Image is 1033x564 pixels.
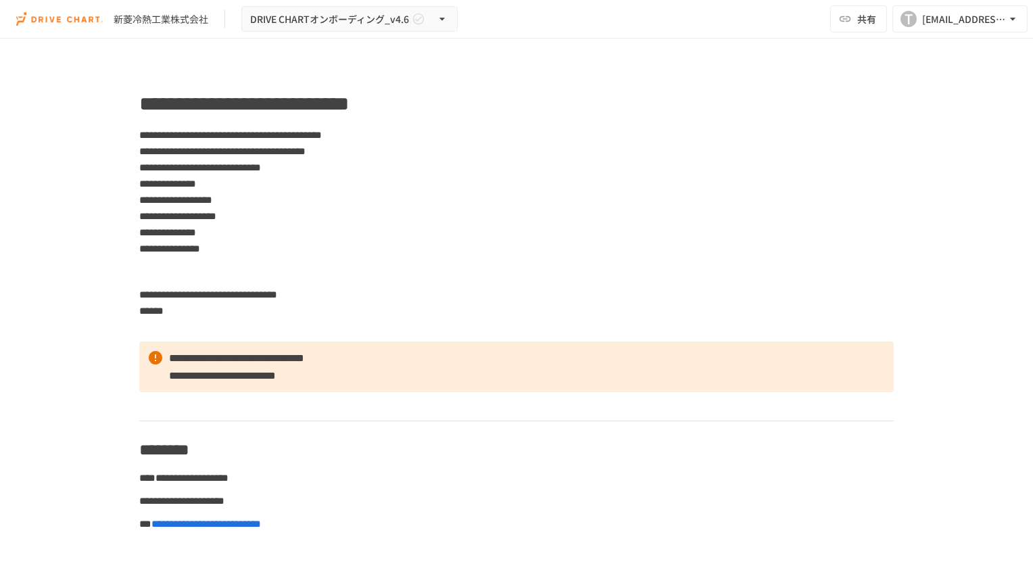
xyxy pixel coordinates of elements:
[16,8,103,30] img: i9VDDS9JuLRLX3JIUyK59LcYp6Y9cayLPHs4hOxMB9W
[241,6,458,32] button: DRIVE CHARTオンボーディング_v4.6
[922,11,1006,28] div: [EMAIL_ADDRESS][DOMAIN_NAME]
[900,11,917,27] div: T
[857,11,876,26] span: 共有
[830,5,887,32] button: 共有
[892,5,1028,32] button: T[EMAIL_ADDRESS][DOMAIN_NAME]
[250,11,409,28] span: DRIVE CHARTオンボーディング_v4.6
[114,12,208,26] div: 新菱冷熱工業株式会社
